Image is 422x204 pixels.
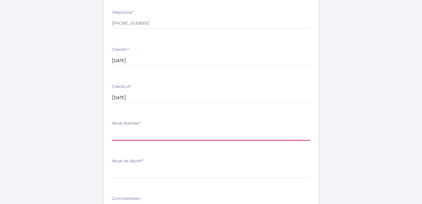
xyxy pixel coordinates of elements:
label: Heure d'arrivée [112,121,141,126]
label: Heure de départ [112,158,144,164]
label: Checkout [112,84,132,90]
label: Checkin [112,47,129,53]
label: Téléphone [112,10,134,16]
label: Commentaires [112,196,140,202]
